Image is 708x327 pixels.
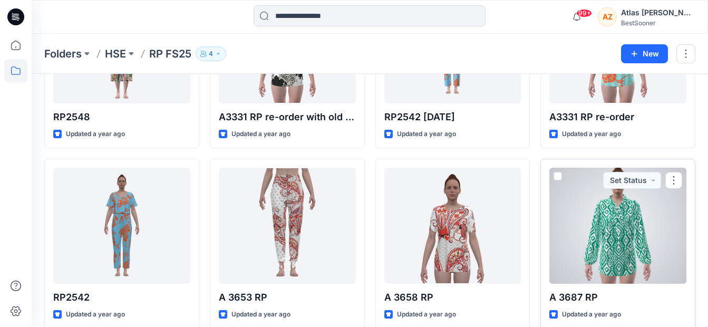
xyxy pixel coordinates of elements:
[66,129,125,140] p: Updated a year ago
[549,110,686,124] p: A3331 RP re-order
[576,9,592,17] span: 99+
[209,48,213,60] p: 4
[621,6,695,19] div: Atlas [PERSON_NAME]
[549,290,686,305] p: A 3687 RP
[598,7,617,26] div: AZ
[44,46,82,61] a: Folders
[231,309,290,320] p: Updated a year ago
[562,309,621,320] p: Updated a year ago
[53,110,190,124] p: RP2548
[384,290,521,305] p: A 3658 RP
[397,309,456,320] p: Updated a year ago
[219,290,356,305] p: A 3653 RP
[196,46,226,61] button: 4
[621,44,668,63] button: New
[621,19,695,27] div: BestSooner
[149,46,191,61] p: RP FS25
[384,168,521,284] a: A 3658 RP
[219,110,356,124] p: A3331 RP re-order with old design
[231,129,290,140] p: Updated a year ago
[219,168,356,284] a: A 3653 RP
[53,168,190,284] a: RP2542
[397,129,456,140] p: Updated a year ago
[384,110,521,124] p: RP2542 [DATE]
[66,309,125,320] p: Updated a year ago
[549,168,686,284] a: A 3687 RP
[105,46,126,61] a: HSE
[562,129,621,140] p: Updated a year ago
[53,290,190,305] p: RP2542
